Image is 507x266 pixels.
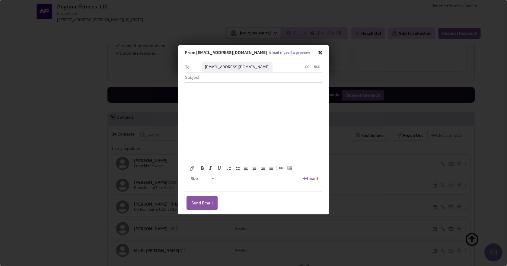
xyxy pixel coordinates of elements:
[188,175,209,183] span: Size
[259,164,267,172] a: Align Right
[225,164,233,172] a: Insert/Remove Numbered List
[299,173,322,184] a: Insert
[267,50,312,56] button: Email myself a preview
[205,64,269,69] a: [EMAIL_ADDRESS][DOMAIN_NAME]
[198,164,206,172] a: Bold (Ctrl+B)
[187,175,217,183] a: Size
[312,64,322,70] button: BCC
[267,164,276,172] a: Justify
[185,75,199,80] span: Subject
[215,164,223,172] a: Underline (Ctrl+U)
[233,164,242,172] a: Insert/Remove Bulleted List
[185,64,190,70] span: To
[185,50,267,55] h4: From [EMAIL_ADDRESS][DOMAIN_NAME]
[277,164,285,172] a: Link (Ctrl+K)
[242,164,250,172] a: Align Left
[185,83,322,162] iframe: Rich Text Editor, NylasBodyText
[250,164,259,172] a: Center
[187,196,218,210] button: Send Email
[303,64,311,70] button: CC
[285,164,294,172] a: Custom Image Uploader
[206,164,215,172] a: Italic (Ctrl+I)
